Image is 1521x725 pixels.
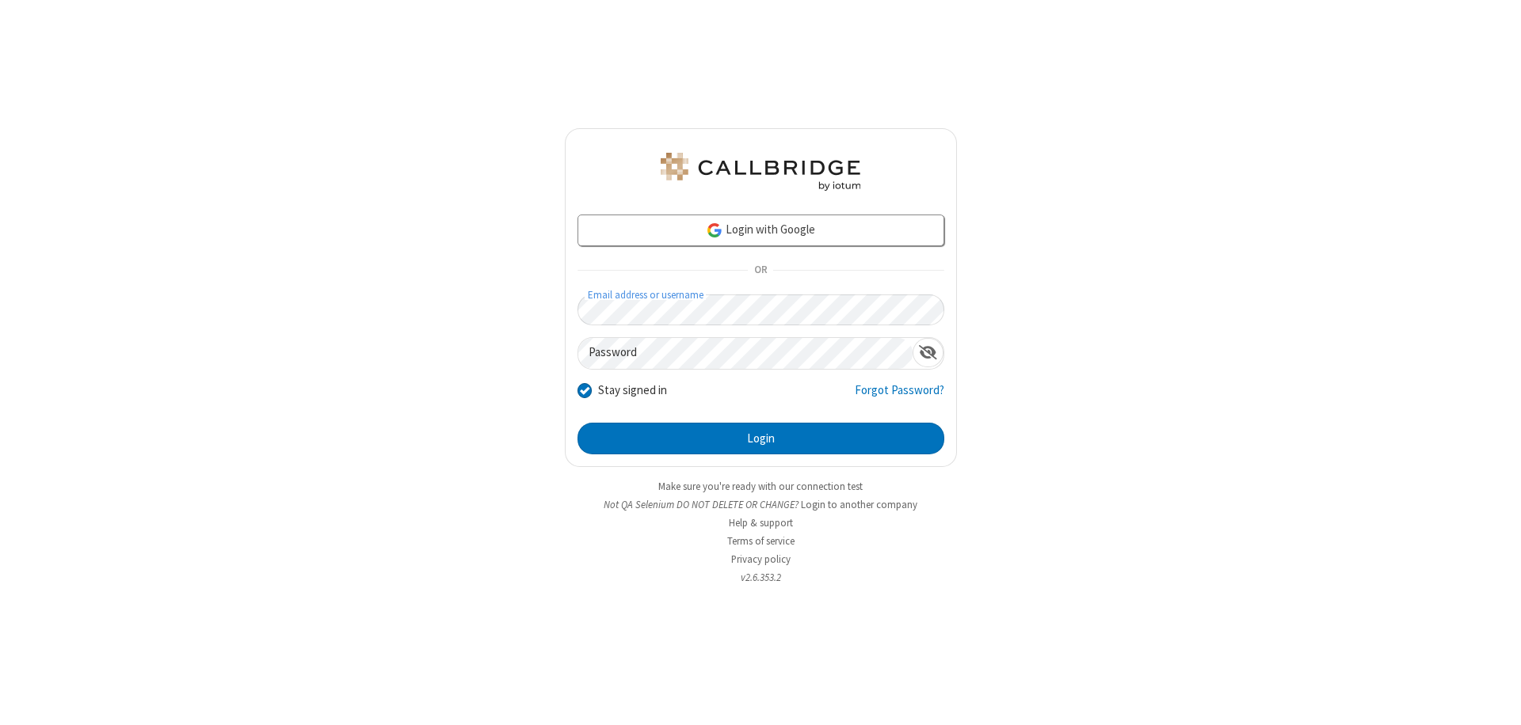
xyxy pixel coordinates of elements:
a: Forgot Password? [855,381,944,412]
div: Show password [913,338,943,367]
a: Make sure you're ready with our connection test [658,480,863,493]
button: Login to another company [801,497,917,512]
a: Terms of service [727,534,795,548]
input: Email address or username [578,294,944,325]
span: OR [748,260,773,282]
a: Login with Google [578,214,944,246]
iframe: Chat [1481,684,1509,714]
button: Login [578,423,944,454]
img: QA Selenium DO NOT DELETE OR CHANGE [658,153,863,191]
label: Stay signed in [598,381,667,400]
a: Help & support [729,516,793,530]
li: v2.6.353.2 [565,570,957,585]
a: Privacy policy [731,552,791,566]
input: Password [578,338,913,369]
img: google-icon.png [706,222,723,239]
li: Not QA Selenium DO NOT DELETE OR CHANGE? [565,497,957,512]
